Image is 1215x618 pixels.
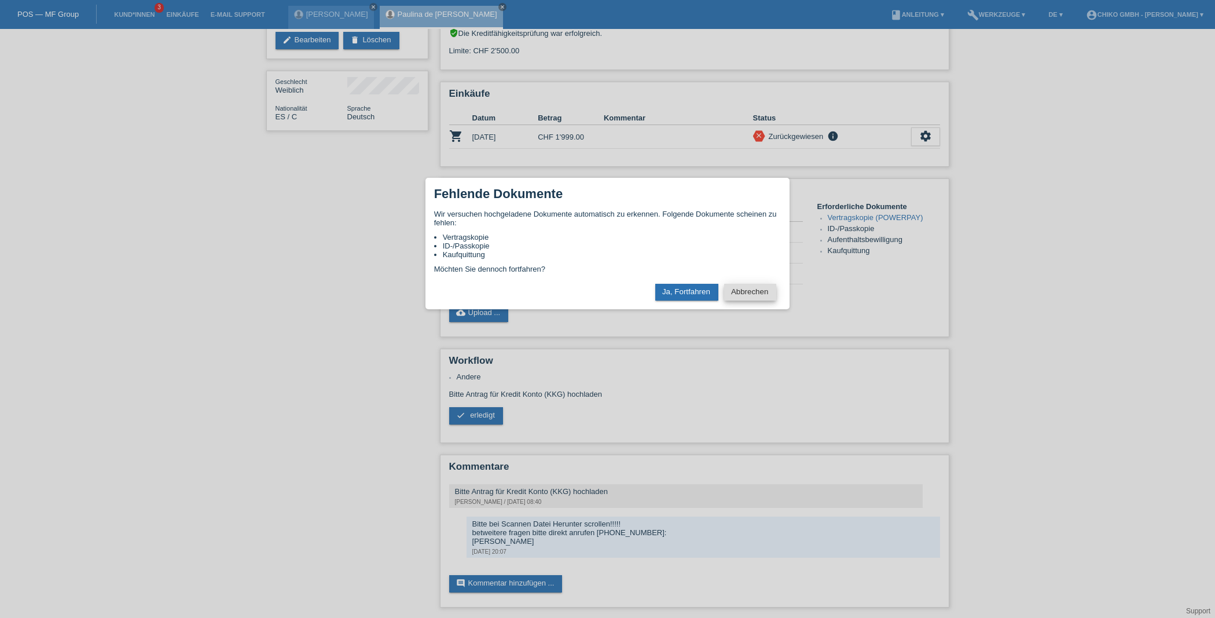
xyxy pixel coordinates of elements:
li: Vertragskopie [443,233,781,242]
li: Kaufquittung [443,250,781,259]
button: Ja, Fortfahren [655,284,718,301]
button: Abbrechen [724,284,776,301]
li: ID-/Passkopie [443,242,781,250]
h1: Fehlende Dokumente [434,187,563,201]
div: Wir versuchen hochgeladene Dokumente automatisch zu erkennen. Folgende Dokumente scheinen zu fehl... [434,210,781,273]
